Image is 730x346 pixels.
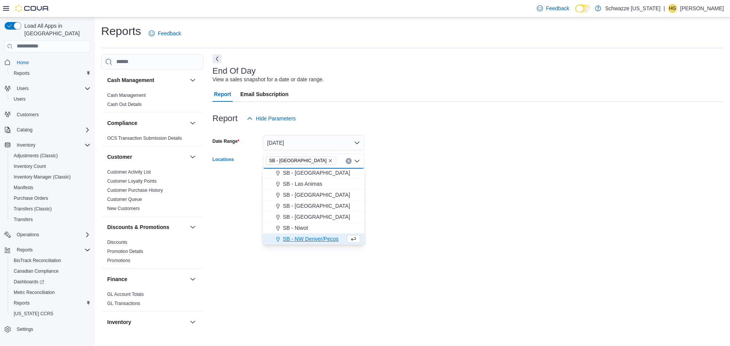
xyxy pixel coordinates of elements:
span: Dashboards [14,279,44,285]
a: Metrc Reconciliation [11,288,58,297]
div: Customer [101,167,203,216]
span: Transfers (Classic) [11,204,90,213]
button: Users [14,84,32,93]
a: Customer Loyalty Points [107,179,157,184]
span: Email Subscription [240,87,289,102]
span: OCS Transaction Submission Details [107,135,182,141]
span: Report [214,87,231,102]
button: Users [2,83,94,94]
span: Transfers [11,215,90,224]
button: Catalog [2,125,94,135]
button: Reports [2,245,94,255]
span: Customer Purchase History [107,187,163,193]
span: Adjustments (Classic) [14,153,58,159]
span: Canadian Compliance [11,267,90,276]
input: Dark Mode [575,5,591,13]
button: Customers [2,109,94,120]
span: BioTrack Reconciliation [14,258,61,264]
button: [DATE] [263,135,365,150]
button: Discounts & Promotions [188,223,197,232]
h3: Inventory [107,318,131,326]
div: Compliance [101,134,203,146]
div: Hunter Grundman [668,4,677,13]
span: Settings [17,326,33,332]
span: Inventory Count [11,162,90,171]
a: Adjustments (Classic) [11,151,61,160]
a: Discounts [107,240,127,245]
span: Catalog [17,127,32,133]
span: Metrc Reconciliation [11,288,90,297]
h3: Cash Management [107,76,154,84]
span: Reports [11,69,90,78]
span: Canadian Compliance [14,268,59,274]
button: Reports [8,68,94,79]
button: Clear input [346,158,352,164]
span: Metrc Reconciliation [14,289,55,295]
a: Dashboards [8,276,94,287]
a: Customer Activity List [107,169,151,175]
span: Adjustments (Classic) [11,151,90,160]
h3: End Of Day [213,66,256,76]
button: Inventory [188,318,197,327]
span: SB - Niwot [283,224,308,232]
button: Inventory Count [8,161,94,172]
span: Hide Parameters [256,115,296,122]
a: Promotion Details [107,249,143,254]
button: Reports [8,298,94,308]
button: SB - [GEOGRAPHIC_DATA] [263,201,365,212]
span: Feedback [158,30,181,37]
span: Customer Loyalty Points [107,178,157,184]
a: GL Transactions [107,301,140,306]
button: Customer [188,152,197,161]
span: Cash Management [107,92,146,98]
span: Transfers [14,216,33,223]
button: Purchase Orders [8,193,94,204]
button: SB - [GEOGRAPHIC_DATA] [263,212,365,223]
label: Date Range [213,138,240,144]
a: OCS Transaction Submission Details [107,136,182,141]
a: Dashboards [11,277,47,286]
button: Next [213,54,222,63]
span: Transfers (Classic) [14,206,52,212]
button: [US_STATE] CCRS [8,308,94,319]
span: Customer Queue [107,196,142,202]
span: Inventory Manager (Classic) [11,172,90,182]
a: Cash Out Details [107,102,142,107]
span: Inventory Manager (Classic) [14,174,71,180]
a: Purchase Orders [11,194,51,203]
span: GL Transactions [107,300,140,307]
p: Schwazze [US_STATE] [605,4,660,13]
a: Feedback [146,26,184,41]
span: Users [17,85,29,92]
button: Settings [2,324,94,335]
h3: Customer [107,153,132,161]
a: [US_STATE] CCRS [11,309,56,318]
span: Load All Apps in [GEOGRAPHIC_DATA] [21,22,90,37]
button: Inventory [107,318,187,326]
div: View a sales snapshot for a date or date range. [213,76,324,84]
p: | [663,4,665,13]
button: Transfers (Classic) [8,204,94,214]
span: New Customers [107,205,140,212]
span: Feedback [546,5,569,12]
span: Home [17,60,29,66]
span: Customers [14,110,90,119]
a: BioTrack Reconciliation [11,256,64,265]
button: Compliance [188,118,197,128]
button: Operations [2,229,94,240]
button: SB - [GEOGRAPHIC_DATA] [263,167,365,179]
span: GL Account Totals [107,291,144,297]
span: Purchase Orders [14,195,48,201]
span: Reports [17,247,33,253]
span: SB - [GEOGRAPHIC_DATA] [269,157,327,164]
span: Users [14,96,25,102]
span: Manifests [11,183,90,192]
button: Hide Parameters [244,111,299,126]
span: Users [11,95,90,104]
button: Finance [107,275,187,283]
span: Operations [14,230,90,239]
button: Cash Management [188,76,197,85]
span: Cash Out Details [107,101,142,107]
span: Inventory [17,142,35,148]
a: Transfers (Classic) [11,204,55,213]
